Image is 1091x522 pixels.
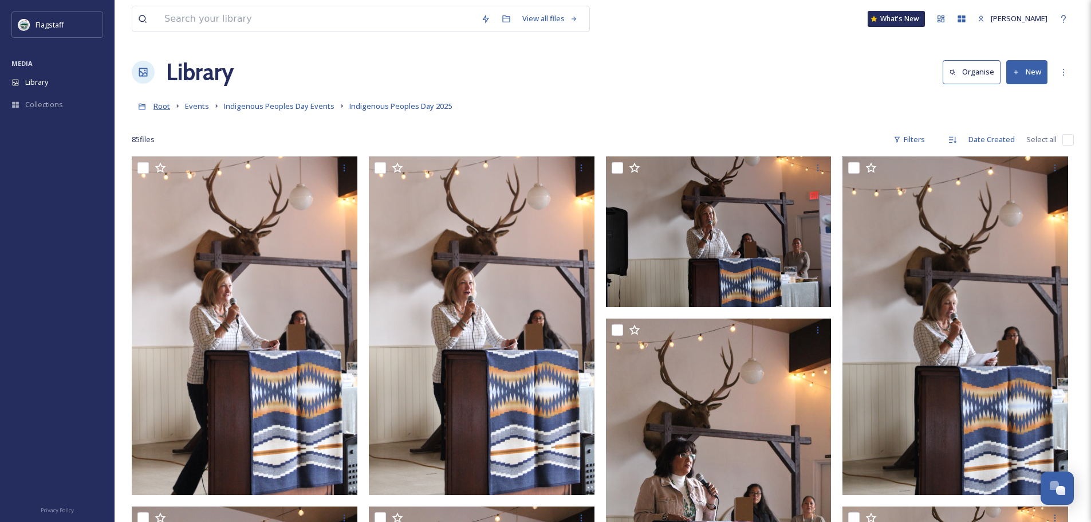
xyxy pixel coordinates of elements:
[132,156,357,495] img: IMG_7908.jpeg
[41,507,74,514] span: Privacy Policy
[25,77,48,88] span: Library
[185,99,209,113] a: Events
[349,101,452,111] span: Indigenous Peoples Day 2025
[868,11,925,27] a: What's New
[369,156,594,495] img: IMG_7910.jpeg
[1006,60,1047,84] button: New
[132,134,155,145] span: 85 file s
[153,99,170,113] a: Root
[153,101,170,111] span: Root
[166,55,234,89] a: Library
[1041,472,1074,505] button: Open Chat
[517,7,584,30] a: View all files
[25,99,63,110] span: Collections
[888,128,931,151] div: Filters
[11,59,33,68] span: MEDIA
[159,6,475,32] input: Search your library
[1026,134,1057,145] span: Select all
[36,19,64,30] span: Flagstaff
[972,7,1053,30] a: [PERSON_NAME]
[943,60,1001,84] button: Organise
[224,99,334,113] a: Indigenous Peoples Day Events
[606,156,832,307] img: IMG_7912.jpeg
[991,13,1047,23] span: [PERSON_NAME]
[185,101,209,111] span: Events
[18,19,30,30] img: images%20%282%29.jpeg
[842,156,1068,495] img: IMG_7915.jpeg
[963,128,1021,151] div: Date Created
[349,99,452,113] a: Indigenous Peoples Day 2025
[41,503,74,516] a: Privacy Policy
[224,101,334,111] span: Indigenous Peoples Day Events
